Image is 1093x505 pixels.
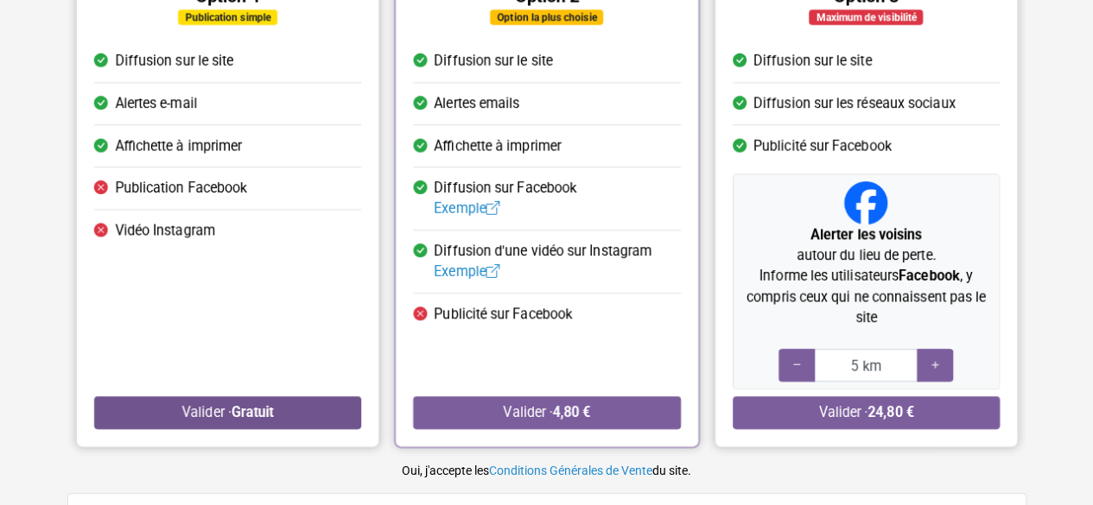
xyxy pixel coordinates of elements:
span: Alertes e-mail [115,93,197,114]
span: Diffusion d'une vidéo sur Instagram [434,241,651,282]
small: Oui, j'accepte les du site. [402,464,691,477]
p: autour du lieu de perte. [740,224,991,266]
span: Diffusion sur les réseaux sociaux [753,93,955,114]
button: Valider ·4,80 € [413,396,680,429]
span: Diffusion sur Facebook [434,178,576,219]
button: Valider ·24,80 € [732,396,999,429]
strong: 24,80 € [867,404,913,420]
p: Informe les utilisateurs , y compris ceux qui ne connaissent pas le site [740,266,991,328]
strong: Facebook [898,268,959,284]
span: Publication Facebook [115,178,247,199]
span: Publicité sur Facebook [434,304,572,325]
span: Diffusion sur le site [115,51,233,72]
div: Option la plus choisie [490,9,603,25]
span: Diffusion sur le site [434,51,552,72]
strong: 4,80 € [552,404,590,420]
div: Maximum de visibilité [809,9,923,25]
strong: Gratuit [231,404,273,420]
img: Facebook [844,181,887,224]
span: Affichette à imprimer [115,136,242,156]
span: Alertes emails [434,93,519,114]
span: Affichette à imprimer [434,136,561,156]
a: Exemple [434,200,499,217]
a: Conditions Générales de Vente [489,464,652,477]
a: Exemple [434,263,499,280]
span: Vidéo Instagram [115,220,215,241]
div: Publication simple [178,9,277,25]
button: Valider ·Gratuit [94,396,361,429]
span: Diffusion sur le site [753,51,871,72]
strong: Alerter les voisins [810,226,921,243]
span: Publicité sur Facebook [753,136,891,156]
